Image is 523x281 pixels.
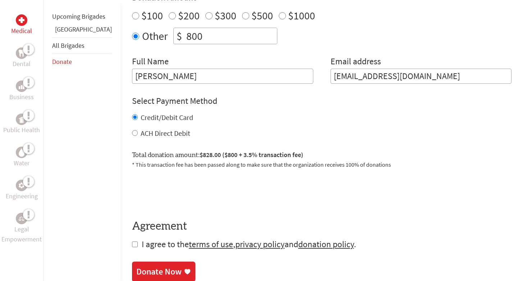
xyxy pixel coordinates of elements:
[19,183,24,188] img: Engineering
[52,9,112,24] li: Upcoming Brigades
[200,151,303,159] span: $828.00 ($800 + 3.5% transaction fee)
[141,113,193,122] label: Credit/Debit Card
[1,213,42,244] a: Legal EmpowermentLegal Empowerment
[14,158,29,168] p: Water
[288,9,315,22] label: $1000
[132,69,313,84] input: Enter Full Name
[3,114,40,135] a: Public HealthPublic Health
[16,47,27,59] div: Dental
[16,147,27,158] div: Water
[132,160,511,169] p: * This transaction fee has been passed along to make sure that the organization receives 100% of ...
[6,191,38,201] p: Engineering
[16,80,27,92] div: Business
[3,125,40,135] p: Public Health
[141,9,163,22] label: $100
[189,239,233,250] a: terms of use
[16,180,27,191] div: Engineering
[1,224,42,244] p: Legal Empowerment
[215,9,236,22] label: $300
[235,239,285,250] a: privacy policy
[178,9,200,22] label: $200
[52,24,112,37] li: Belize
[174,28,185,44] div: $
[16,14,27,26] div: Medical
[9,80,34,102] a: BusinessBusiness
[11,26,32,36] p: Medical
[141,129,190,138] label: ACH Direct Debit
[142,28,168,44] label: Other
[185,28,277,44] input: Enter Amount
[52,57,72,66] a: Donate
[19,17,24,23] img: Medical
[142,239,356,250] span: I agree to the , and .
[19,216,24,221] img: Legal Empowerment
[6,180,38,201] a: EngineeringEngineering
[13,47,31,69] a: DentalDental
[132,95,511,107] h4: Select Payment Method
[19,83,24,89] img: Business
[331,56,381,69] label: Email address
[136,266,182,277] div: Donate Now
[132,56,169,69] label: Full Name
[16,114,27,125] div: Public Health
[52,12,105,20] a: Upcoming Brigades
[19,50,24,56] img: Dental
[9,92,34,102] p: Business
[19,116,24,123] img: Public Health
[13,59,31,69] p: Dental
[132,150,303,160] label: Total donation amount:
[52,41,85,50] a: All Brigades
[19,148,24,156] img: Water
[16,213,27,224] div: Legal Empowerment
[331,69,512,84] input: Your Email
[14,147,29,168] a: WaterWater
[52,54,112,70] li: Donate
[132,220,511,233] h4: Agreement
[52,37,112,54] li: All Brigades
[298,239,354,250] a: donation policy
[55,25,112,33] a: [GEOGRAPHIC_DATA]
[11,14,32,36] a: MedicalMedical
[132,178,241,206] iframe: reCAPTCHA
[251,9,273,22] label: $500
